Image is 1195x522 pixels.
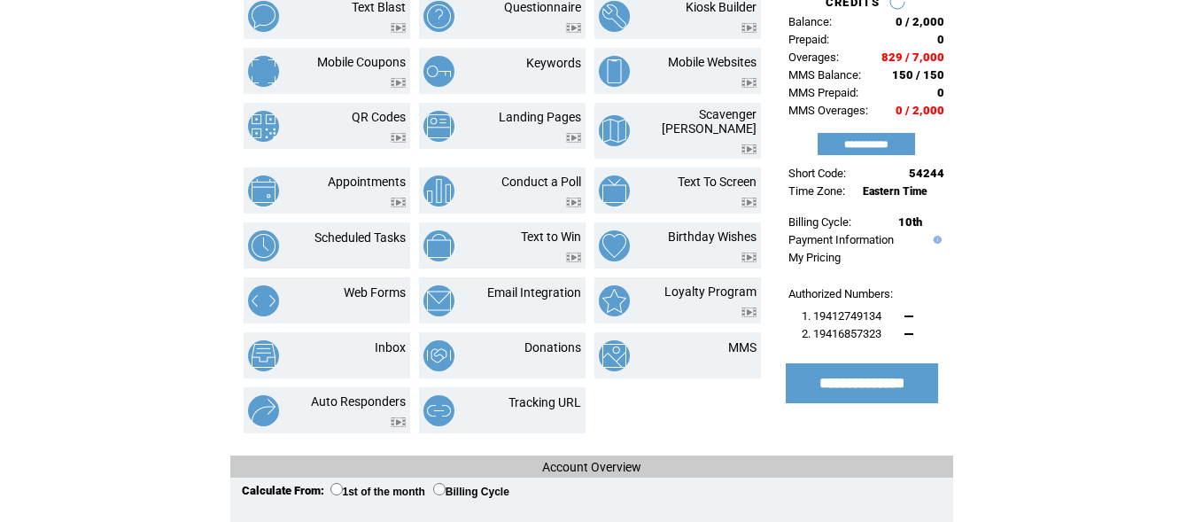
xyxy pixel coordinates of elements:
span: 0 [937,86,944,99]
a: Email Integration [487,285,581,300]
img: text-to-win.png [423,230,454,261]
img: scheduled-tasks.png [248,230,279,261]
label: Billing Cycle [433,486,509,498]
img: qr-codes.png [248,111,279,142]
img: web-forms.png [248,285,279,316]
a: My Pricing [788,251,841,264]
span: 2. 19416857323 [802,327,881,340]
span: 829 / 7,000 [881,51,944,64]
label: 1st of the month [330,486,425,498]
a: Mobile Websites [668,55,757,69]
span: 54244 [909,167,944,180]
img: text-blast.png [248,1,279,32]
img: birthday-wishes.png [599,230,630,261]
img: video.png [391,133,406,143]
img: video.png [566,133,581,143]
span: 150 / 150 [892,68,944,82]
span: Account Overview [542,460,641,474]
img: auto-responders.png [248,395,279,426]
img: video.png [391,417,406,427]
span: 0 / 2,000 [896,15,944,28]
img: video.png [391,23,406,33]
span: MMS Overages: [788,104,868,117]
a: Auto Responders [311,394,406,409]
img: keywords.png [423,56,454,87]
a: Birthday Wishes [668,230,757,244]
img: appointments.png [248,175,279,206]
img: conduct-a-poll.png [423,175,454,206]
span: 0 [937,33,944,46]
img: inbox.png [248,340,279,371]
span: Short Code: [788,167,846,180]
a: MMS [728,340,757,354]
span: 1. 19412749134 [802,309,881,323]
img: video.png [741,78,757,88]
img: mobile-coupons.png [248,56,279,87]
a: Landing Pages [499,110,581,124]
a: Payment Information [788,233,894,246]
a: QR Codes [352,110,406,124]
img: mobile-websites.png [599,56,630,87]
span: MMS Prepaid: [788,86,858,99]
img: video.png [741,308,757,317]
img: video.png [391,198,406,207]
img: video.png [566,23,581,33]
span: 10th [898,215,922,229]
a: Text To Screen [678,175,757,189]
a: Text to Win [521,230,581,244]
input: 1st of the month [330,483,343,495]
img: help.gif [929,236,942,244]
a: Scheduled Tasks [314,230,406,245]
img: tracking-url.png [423,395,454,426]
a: Web Forms [344,285,406,300]
span: Billing Cycle: [788,215,851,229]
img: video.png [566,198,581,207]
input: Billing Cycle [433,483,446,495]
a: Appointments [328,175,406,189]
span: Calculate From: [242,484,324,497]
a: Conduct a Poll [501,175,581,189]
img: email-integration.png [423,285,454,316]
img: kiosk-builder.png [599,1,630,32]
span: Eastern Time [863,185,927,198]
span: MMS Balance: [788,68,861,82]
img: video.png [391,78,406,88]
span: Time Zone: [788,184,845,198]
img: video.png [741,144,757,154]
img: landing-pages.png [423,111,454,142]
span: 0 / 2,000 [896,104,944,117]
img: video.png [741,23,757,33]
a: Inbox [375,340,406,354]
a: Tracking URL [508,395,581,409]
span: Authorized Numbers: [788,287,893,300]
a: Loyalty Program [664,284,757,299]
a: Mobile Coupons [317,55,406,69]
a: Keywords [526,56,581,70]
img: text-to-screen.png [599,175,630,206]
a: Donations [524,340,581,354]
a: Scavenger [PERSON_NAME] [662,107,757,136]
img: scavenger-hunt.png [599,115,630,146]
span: Overages: [788,51,839,64]
img: mms.png [599,340,630,371]
img: video.png [741,253,757,262]
span: Balance: [788,15,832,28]
img: video.png [566,253,581,262]
img: loyalty-program.png [599,285,630,316]
img: questionnaire.png [423,1,454,32]
span: Prepaid: [788,33,829,46]
img: video.png [741,198,757,207]
img: donations.png [423,340,454,371]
